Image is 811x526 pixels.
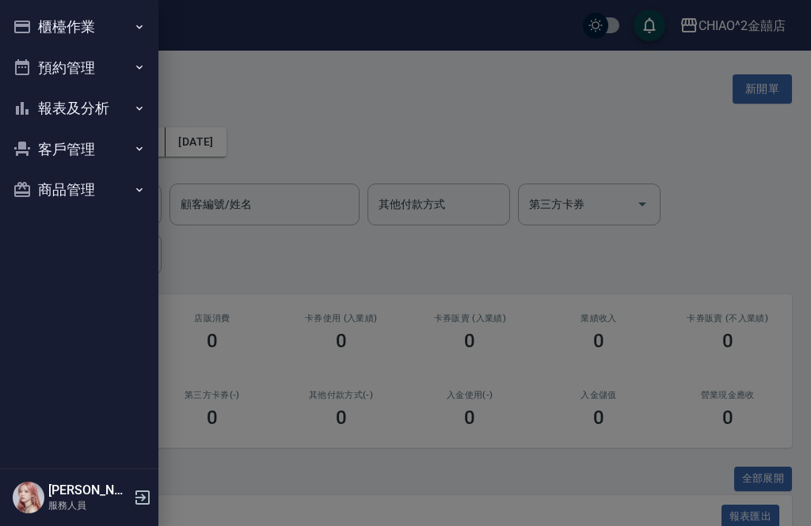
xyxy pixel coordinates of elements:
p: 服務人員 [48,498,129,513]
h5: [PERSON_NAME] [48,482,129,498]
button: 櫃檯作業 [6,6,152,47]
button: 報表及分析 [6,88,152,129]
button: 客戶管理 [6,129,152,170]
button: 商品管理 [6,169,152,210]
button: 預約管理 [6,47,152,89]
img: Person [13,482,44,513]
